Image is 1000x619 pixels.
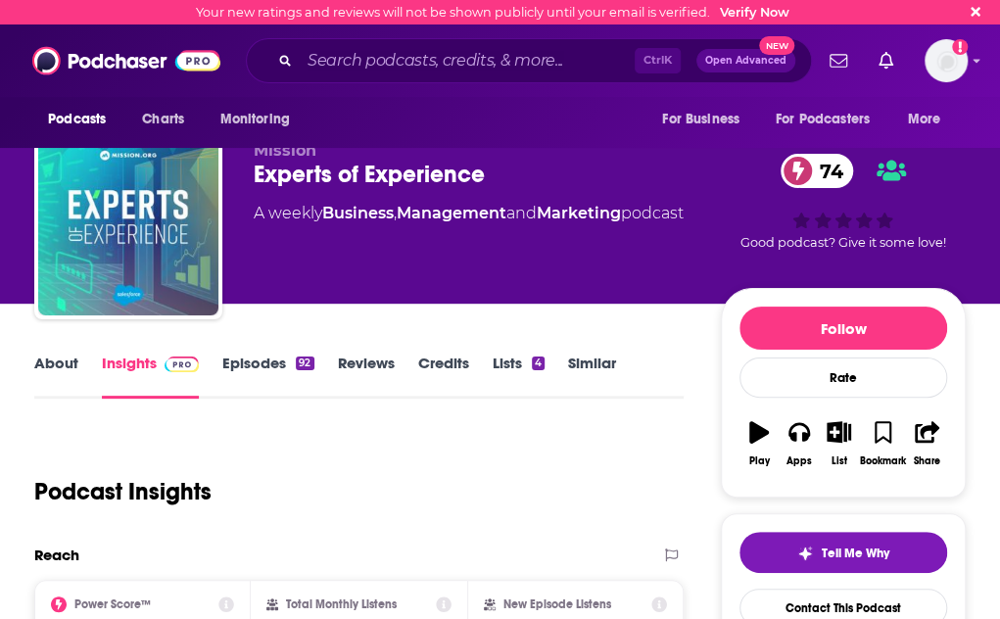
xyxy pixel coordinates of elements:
[493,354,545,399] a: Lists4
[871,44,901,77] a: Show notifications dropdown
[34,546,79,564] h2: Reach
[800,154,853,188] span: 74
[721,141,966,262] div: 74Good podcast? Give it some love!
[908,106,941,133] span: More
[38,135,218,315] img: Experts of Experience
[142,106,184,133] span: Charts
[925,39,968,82] span: Logged in as ATTIntern
[925,39,968,82] img: User Profile
[739,532,947,573] button: tell me why sparkleTell Me Why
[819,408,859,479] button: List
[74,597,151,611] h2: Power Score™
[776,106,870,133] span: For Podcasters
[418,354,469,399] a: Credits
[648,101,764,138] button: open menu
[129,101,196,138] a: Charts
[925,39,968,82] button: Show profile menu
[914,455,940,467] div: Share
[296,357,313,370] div: 92
[822,44,855,77] a: Show notifications dropdown
[781,154,853,188] a: 74
[34,101,131,138] button: open menu
[34,477,212,506] h1: Podcast Insights
[34,354,78,399] a: About
[568,354,616,399] a: Similar
[749,455,770,467] div: Play
[696,49,795,72] button: Open AdvancedNew
[254,141,316,160] span: Mission
[859,408,907,479] button: Bookmark
[537,204,621,222] a: Marketing
[821,546,888,561] span: Tell Me Why
[635,48,681,73] span: Ctrl K
[662,106,739,133] span: For Business
[48,106,106,133] span: Podcasts
[739,307,947,350] button: Follow
[860,455,906,467] div: Bookmark
[165,357,199,372] img: Podchaser Pro
[506,204,537,222] span: and
[254,202,684,225] div: A weekly podcast
[797,546,813,561] img: tell me why sparkle
[832,455,847,467] div: List
[894,101,966,138] button: open menu
[397,204,506,222] a: Management
[338,354,395,399] a: Reviews
[740,235,946,250] span: Good podcast? Give it some love!
[300,45,635,76] input: Search podcasts, credits, & more...
[705,56,786,66] span: Open Advanced
[322,204,394,222] a: Business
[720,5,789,20] a: Verify Now
[286,597,397,611] h2: Total Monthly Listens
[763,101,898,138] button: open menu
[222,354,313,399] a: Episodes92
[907,408,947,479] button: Share
[102,354,199,399] a: InsightsPodchaser Pro
[196,5,789,20] div: Your new ratings and reviews will not be shown publicly until your email is verified.
[503,597,611,611] h2: New Episode Listens
[32,42,220,79] img: Podchaser - Follow, Share and Rate Podcasts
[246,38,812,83] div: Search podcasts, credits, & more...
[739,408,780,479] button: Play
[759,36,794,55] span: New
[739,357,947,398] div: Rate
[219,106,289,133] span: Monitoring
[394,204,397,222] span: ,
[206,101,314,138] button: open menu
[786,455,812,467] div: Apps
[780,408,820,479] button: Apps
[952,39,968,55] svg: Email not verified
[532,357,545,370] div: 4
